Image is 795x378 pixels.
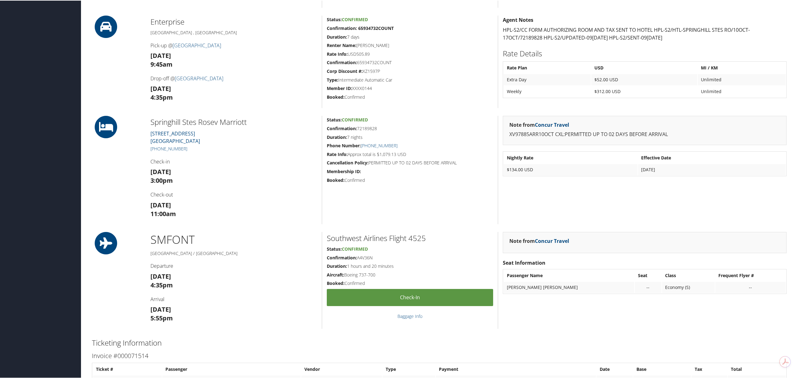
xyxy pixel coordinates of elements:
strong: Confirmation: [327,254,357,260]
h5: 1 hours and 20 minutes [327,262,493,269]
th: Nightly Rate [504,152,637,163]
th: MI / KM [698,62,786,73]
td: [DATE] [638,163,786,175]
th: Class [662,269,715,281]
strong: Corp Discount #: [327,68,363,73]
h5: USD505.89 [327,50,493,57]
th: Tax [692,363,727,374]
h4: Check-out [150,191,317,197]
h4: Departure [150,262,317,269]
strong: Duration: [327,262,347,268]
h2: Ticketing Information [92,337,787,347]
th: Type [383,363,435,374]
strong: Note from [509,121,569,128]
h2: Springhill Stes Rosev Marriott [150,116,317,127]
th: Passenger [162,363,301,374]
div: -- [718,284,783,290]
h5: PERMITTED UP TO 02 DAYS BEFORE ARRIVAL [327,159,493,165]
a: [PHONE_NUMBER] [150,145,187,151]
strong: Status: [327,116,342,122]
h5: XXXX0144 [327,85,493,91]
h4: Arrival [150,295,317,302]
strong: Aircraft: [327,271,344,277]
th: USD [591,62,697,73]
strong: Booked: [327,93,345,99]
h1: SMF ONT [150,231,317,247]
td: Unlimited [698,85,786,97]
strong: Seat Information [503,259,545,266]
span: Confirmed [342,245,368,251]
td: $312.00 USD [591,85,697,97]
strong: 3:00pm [150,176,173,184]
td: $134.00 USD [504,163,637,175]
strong: [DATE] [150,51,171,59]
strong: 9:45am [150,59,173,68]
span: Confirmed [342,16,368,22]
strong: Note from [509,237,569,244]
strong: 4:35pm [150,92,173,101]
strong: 4:35pm [150,280,173,289]
h4: Pick-up @ [150,41,317,48]
h5: A4V36N [327,254,493,260]
div: -- [638,284,658,290]
strong: Booked: [327,280,345,286]
td: Extra Day [504,73,590,85]
h5: Confirmed [327,93,493,100]
th: Frequent Flyer # [715,269,786,281]
strong: Booked: [327,177,345,182]
h5: 7 days [327,33,493,40]
strong: Renter Name: [327,42,356,48]
a: [GEOGRAPHIC_DATA] [173,41,221,48]
strong: [DATE] [150,84,171,92]
a: [STREET_ADDRESS][GEOGRAPHIC_DATA] [150,130,200,144]
h5: 72189828 [327,125,493,131]
strong: Cancellation Policy: [327,159,369,165]
strong: 5:55pm [150,313,173,322]
th: Payment [436,363,596,374]
th: Base [633,363,691,374]
h4: Check-in [150,158,317,164]
strong: [DATE] [150,272,171,280]
span: Confirmed [342,116,368,122]
td: $52.00 USD [591,73,697,85]
h5: XZ1597P [327,68,493,74]
h5: Intermediate Automatic Car [327,76,493,83]
h2: Enterprise [150,16,317,26]
p: XV97885ARR10OCT CXL:PERMITTED UP TO 02 DAYS BEFORE ARRIVAL [509,130,780,138]
strong: Rate Info: [327,151,348,157]
h5: 7 nights [327,134,493,140]
th: Total [728,363,786,374]
h5: Approx total is $1,079.13 USD [327,151,493,157]
h5: [PERSON_NAME] [327,42,493,48]
a: [GEOGRAPHIC_DATA] [175,74,223,81]
strong: Status: [327,245,342,251]
a: Check-in [327,288,493,305]
strong: Confirmation: 65934732COUNT [327,25,394,31]
strong: [DATE] [150,167,171,175]
h5: Boeing 737-700 [327,271,493,277]
h5: Confirmed [327,280,493,286]
strong: [DATE] [150,200,171,209]
th: Passenger Name [504,269,634,281]
strong: Duration: [327,134,347,139]
strong: Confirmation: [327,59,357,65]
td: Economy (S) [662,281,715,292]
h2: Rate Details [503,48,787,58]
strong: Agent Notes [503,16,533,23]
th: Vendor [301,363,382,374]
strong: Membership ID: [327,168,361,174]
td: Weekly [504,85,590,97]
h5: 65934732COUNT [327,59,493,65]
h2: Southwest Airlines Flight 4525 [327,232,493,243]
strong: Member ID: [327,85,352,91]
strong: [DATE] [150,305,171,313]
strong: 11:00am [150,209,176,217]
strong: Duration: [327,33,347,39]
th: Ticket # [93,363,162,374]
h3: Invoice #000071514 [92,351,787,360]
th: Seat [635,269,661,281]
th: Effective Date [638,152,786,163]
h5: [GEOGRAPHIC_DATA] / [GEOGRAPHIC_DATA] [150,250,317,256]
th: Rate Plan [504,62,590,73]
a: Concur Travel [535,237,569,244]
